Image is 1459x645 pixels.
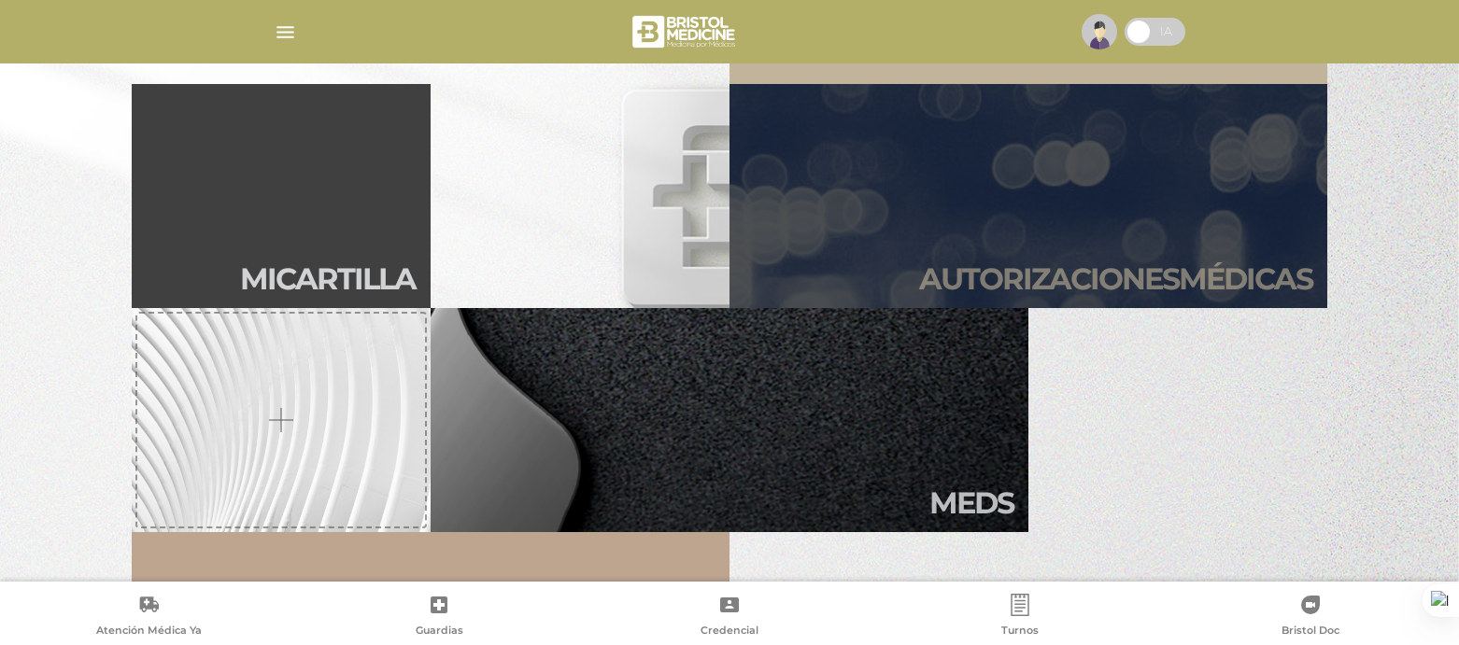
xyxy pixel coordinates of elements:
span: Turnos [1001,624,1039,640]
a: Atención Médica Ya [4,594,294,641]
h2: Mi car tilla [240,261,416,297]
a: Micartilla [132,84,431,308]
span: Atención Médica Ya [96,624,202,640]
h2: Autori zaciones médicas [919,261,1312,297]
span: Credencial [701,624,758,640]
a: Meds [431,308,1028,532]
img: bristol-medicine-blanco.png [630,9,741,54]
a: Turnos [874,594,1165,641]
a: Guardias [294,594,585,641]
h2: Meds [929,485,1013,521]
span: Bristol Doc [1282,624,1339,640]
a: Bristol Doc [1165,594,1455,641]
img: profile-placeholder.svg [1082,14,1117,49]
a: Credencial [585,594,875,641]
img: Cober_menu-lines-white.svg [274,21,297,44]
span: Guardias [416,624,463,640]
a: Autorizacionesmédicas [729,84,1327,308]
